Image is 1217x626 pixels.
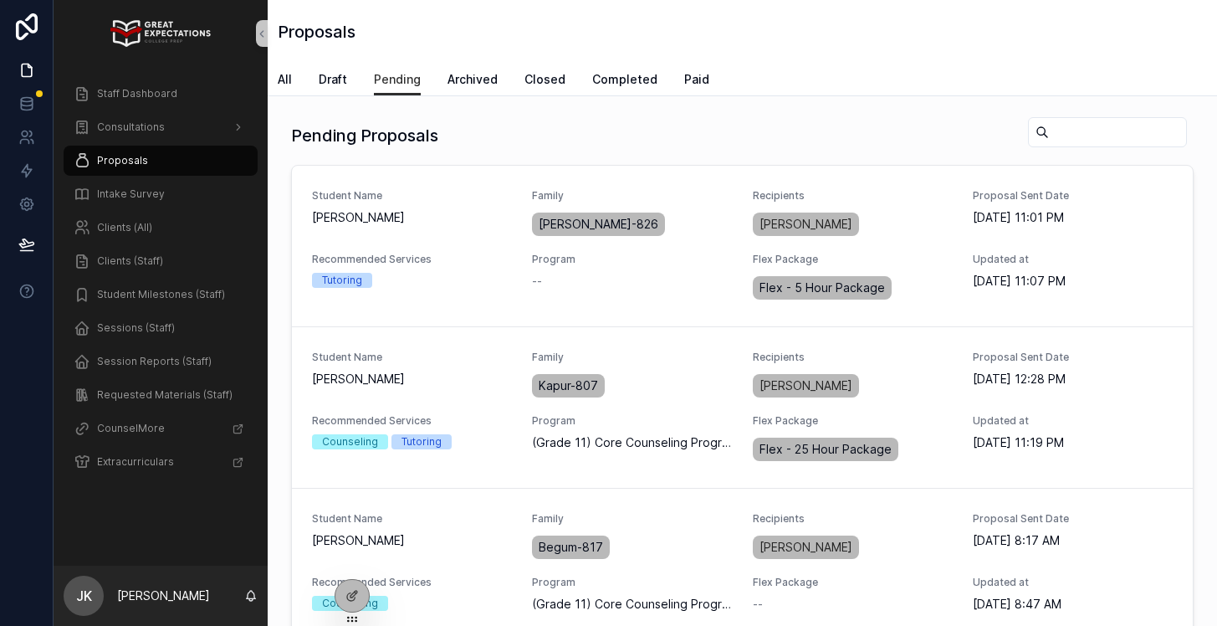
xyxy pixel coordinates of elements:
div: Tutoring [322,273,362,288]
span: Family [532,512,732,526]
span: [PERSON_NAME] [759,377,852,394]
span: Proposal Sent Date [973,189,1173,203]
a: Clients (All) [64,213,258,243]
span: JK [76,586,92,606]
span: Closed [524,71,565,88]
span: Flex - 25 Hour Package [759,441,892,458]
span: Recipients [753,189,953,203]
span: Program [532,576,732,589]
a: Consultations [64,112,258,142]
span: Family [532,351,732,364]
span: Family [532,189,732,203]
span: Kapur-807 [539,377,598,394]
a: Student Milestones (Staff) [64,280,258,310]
span: Student Name [312,189,512,203]
h1: Proposals [278,20,355,44]
span: Draft [319,71,347,88]
a: Draft [319,64,347,98]
span: Pending [374,71,421,88]
a: Student Name[PERSON_NAME]FamilyKapur-807Recipients[PERSON_NAME]Proposal Sent Date[DATE] 12:28 PMR... [292,326,1193,488]
span: [PERSON_NAME] [312,209,512,226]
span: [DATE] 8:47 AM [973,596,1173,613]
a: Extracurriculars [64,447,258,477]
a: Sessions (Staff) [64,313,258,343]
span: Recommended Services [312,253,512,266]
span: Proposal Sent Date [973,512,1173,526]
span: Requested Materials (Staff) [97,388,233,402]
a: Clients (Staff) [64,246,258,276]
span: [PERSON_NAME] [759,216,852,233]
a: Staff Dashboard [64,79,258,109]
div: Tutoring [401,434,442,449]
a: Proposals [64,146,258,176]
span: Recipients [753,351,953,364]
span: [DATE] 11:19 PM [973,434,1173,451]
span: Student Name [312,351,512,364]
span: Flex Package [753,414,953,428]
a: Pending [374,64,421,96]
div: Counseling [322,434,378,449]
span: Updated at [973,253,1173,266]
a: [PERSON_NAME] [753,374,859,398]
img: App logo [110,20,210,47]
a: Paid [684,64,709,98]
a: Requested Materials (Staff) [64,380,258,410]
a: Archived [447,64,498,98]
span: Recommended Services [312,414,512,428]
span: Proposal Sent Date [973,351,1173,364]
a: Session Reports (Staff) [64,346,258,377]
span: Archived [447,71,498,88]
a: [PERSON_NAME] [753,536,859,559]
span: Updated at [973,576,1173,589]
span: Student Milestones (Staff) [97,288,225,301]
span: Flex - 5 Hour Package [759,280,885,296]
a: Intake Survey [64,179,258,209]
span: Intake Survey [97,187,165,201]
span: All [278,71,292,88]
a: [PERSON_NAME] [753,213,859,236]
a: All [278,64,292,98]
span: Program [532,414,732,428]
a: Closed [524,64,565,98]
a: Completed [592,64,657,98]
span: [DATE] 12:28 PM [973,371,1173,387]
h1: Pending Proposals [291,124,438,147]
a: CounselMore [64,413,258,444]
span: Consultations [97,121,165,134]
span: (Grade 11) Core Counseling Program [532,434,732,451]
span: Flex Package [753,253,953,266]
span: [DATE] 8:17 AM [973,532,1173,549]
span: Student Name [312,512,512,526]
span: [DATE] 11:07 PM [973,273,1173,290]
span: [DATE] 11:01 PM [973,209,1173,226]
a: Student Name[PERSON_NAME]Family[PERSON_NAME]-826Recipients[PERSON_NAME]Proposal Sent Date[DATE] 1... [292,166,1193,326]
span: Clients (Staff) [97,254,163,268]
span: [PERSON_NAME] [759,539,852,556]
span: Sessions (Staff) [97,321,175,335]
span: Paid [684,71,709,88]
div: scrollable content [54,67,268,499]
span: Session Reports (Staff) [97,355,212,368]
span: Updated at [973,414,1173,428]
div: Counseling [322,596,378,611]
span: Completed [592,71,657,88]
span: [PERSON_NAME] [312,371,512,387]
span: [PERSON_NAME] [312,532,512,549]
span: Recipients [753,512,953,526]
span: Proposals [97,154,148,167]
span: CounselMore [97,422,165,435]
span: Begum-817 [539,539,603,556]
span: -- [532,273,542,290]
span: Staff Dashboard [97,87,177,100]
span: Flex Package [753,576,953,589]
p: [PERSON_NAME] [117,588,210,604]
span: Recommended Services [312,576,512,589]
span: [PERSON_NAME]-826 [539,216,658,233]
span: Extracurriculars [97,455,174,469]
span: -- [753,596,763,613]
span: Clients (All) [97,221,152,234]
span: (Grade 11) Core Counseling Program [532,596,732,613]
span: Program [532,253,732,266]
